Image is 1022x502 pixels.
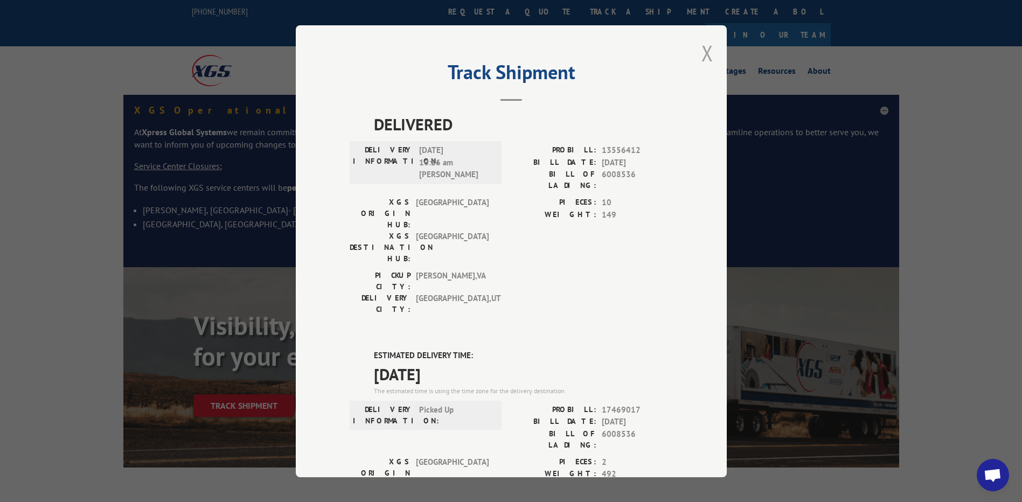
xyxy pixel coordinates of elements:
[602,403,673,416] span: 17469017
[374,386,673,395] div: The estimated time is using the time zone for the delivery destination.
[602,456,673,468] span: 2
[602,428,673,450] span: 6008536
[350,231,411,264] label: XGS DESTINATION HUB:
[511,144,596,157] label: PROBILL:
[511,416,596,428] label: BILL DATE:
[511,169,596,191] label: BILL OF LADING:
[419,403,492,426] span: Picked Up
[602,144,673,157] span: 13556412
[511,468,596,480] label: WEIGHT:
[350,270,411,292] label: PICKUP CITY:
[602,208,673,221] span: 149
[511,428,596,450] label: BILL OF LADING:
[511,456,596,468] label: PIECES:
[602,468,673,480] span: 492
[353,403,414,426] label: DELIVERY INFORMATION:
[511,403,596,416] label: PROBILL:
[977,459,1009,491] a: Open chat
[416,197,489,231] span: [GEOGRAPHIC_DATA]
[701,39,713,67] button: Close modal
[416,292,489,315] span: [GEOGRAPHIC_DATA] , UT
[350,65,673,85] h2: Track Shipment
[419,144,492,181] span: [DATE] 10:26 am [PERSON_NAME]
[602,197,673,209] span: 10
[602,169,673,191] span: 6008536
[374,112,673,136] span: DELIVERED
[374,361,673,386] span: [DATE]
[602,156,673,169] span: [DATE]
[350,292,411,315] label: DELIVERY CITY:
[416,456,489,490] span: [GEOGRAPHIC_DATA]
[511,208,596,221] label: WEIGHT:
[350,197,411,231] label: XGS ORIGIN HUB:
[416,270,489,292] span: [PERSON_NAME] , VA
[416,231,489,264] span: [GEOGRAPHIC_DATA]
[511,156,596,169] label: BILL DATE:
[511,197,596,209] label: PIECES:
[350,456,411,490] label: XGS ORIGIN HUB:
[374,350,673,362] label: ESTIMATED DELIVERY TIME:
[353,144,414,181] label: DELIVERY INFORMATION:
[602,416,673,428] span: [DATE]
